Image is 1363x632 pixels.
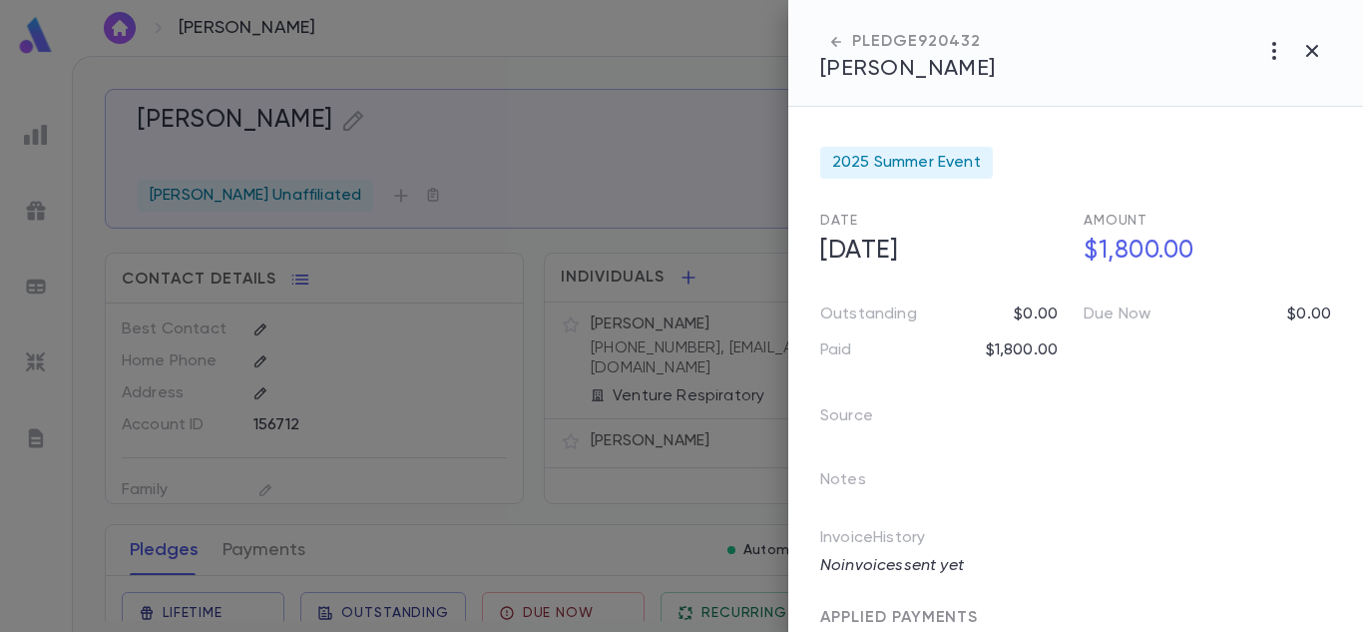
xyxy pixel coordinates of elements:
p: $0.00 [1287,305,1331,324]
p: Source [820,400,905,440]
span: 2025 Summer Event [832,153,981,173]
p: Invoice History [820,528,1331,556]
p: Outstanding [820,305,917,324]
span: APPLIED PAYMENTS [820,610,978,626]
div: PLEDGE 920432 [820,32,996,52]
p: $1,800.00 [986,340,1058,360]
h5: [DATE] [808,231,1068,273]
span: Amount [1084,214,1147,228]
div: 2025 Summer Event [820,147,993,179]
p: Paid [820,340,852,360]
p: Due Now [1084,305,1150,324]
p: $0.00 [1014,305,1058,324]
span: [PERSON_NAME] [820,58,996,80]
p: No invoices sent yet [820,556,1331,576]
span: Date [820,214,857,228]
p: Notes [820,464,898,504]
h5: $1,800.00 [1072,231,1331,273]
